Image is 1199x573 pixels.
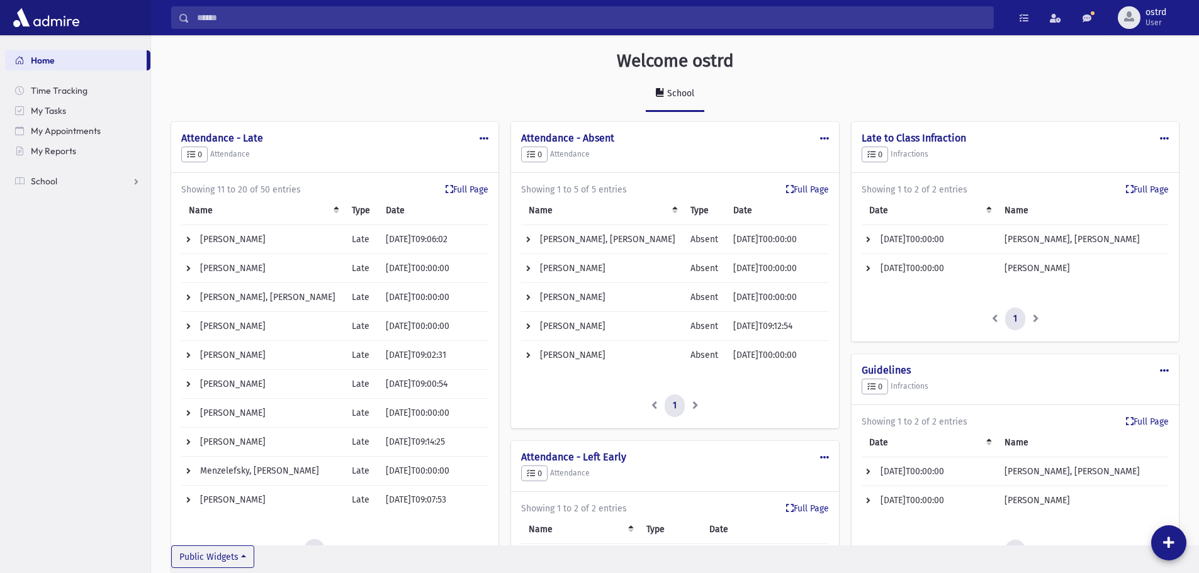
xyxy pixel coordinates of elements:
th: Type [683,196,726,225]
img: AdmirePro [10,5,82,30]
a: 1 [665,394,685,417]
a: Home [5,50,147,70]
td: Absent [683,283,726,312]
td: Left early [639,544,702,573]
td: [DATE]T10:23:20 [702,544,828,573]
a: My Reports [5,141,150,161]
td: [PERSON_NAME] [181,399,344,428]
td: Late [344,370,378,399]
input: Search [189,6,993,29]
span: My Reports [31,145,76,157]
td: Absent [683,225,726,254]
td: [PERSON_NAME] [181,341,344,370]
h4: Attendance - Absent [521,132,828,144]
a: School [646,77,704,112]
td: [DATE]T00:00:00 [378,312,489,341]
td: [DATE]T00:00:00 [726,341,828,370]
td: [DATE]T09:00:54 [378,370,489,399]
h4: Attendance - Left Early [521,451,828,463]
td: [DATE]T00:00:00 [726,254,828,283]
span: School [31,175,57,187]
td: Absent [683,254,726,283]
a: Full Page [786,502,829,515]
td: Late [344,225,378,254]
th: Date [862,428,998,457]
a: 1 [1005,308,1025,330]
a: Time Tracking [5,81,150,101]
td: [PERSON_NAME] [181,312,344,341]
span: Home [31,55,55,66]
button: 0 [862,379,888,395]
div: Showing 1 to 2 of 2 entries [862,183,1169,196]
td: [DATE]T09:14:25 [378,428,489,457]
td: [PERSON_NAME] [997,254,1169,283]
td: [PERSON_NAME], [PERSON_NAME] [997,225,1169,254]
div: Showing 11 to 20 of 50 entries [181,183,488,196]
h5: Attendance [521,147,828,163]
th: Type [344,196,378,225]
td: [DATE]T00:00:00 [862,457,998,486]
td: [PERSON_NAME] [997,486,1169,515]
td: [PERSON_NAME] [181,486,344,515]
button: 0 [521,147,548,163]
div: Showing 1 to 2 of 2 entries [521,502,828,515]
a: Full Page [446,183,488,196]
th: Name [521,515,638,544]
th: Date [862,196,998,225]
th: Type [639,515,702,544]
td: [PERSON_NAME] [181,225,344,254]
span: My Appointments [31,125,101,136]
h3: Welcome ostrd [617,50,734,72]
a: Full Page [1126,415,1169,428]
a: My Tasks [5,101,150,121]
td: [PERSON_NAME], [PERSON_NAME] [521,225,683,254]
td: [DATE]T09:12:54 [726,312,828,341]
span: User [1146,18,1166,28]
td: [PERSON_NAME], Avi [521,544,638,573]
td: Absent [683,312,726,341]
a: 1 [284,539,305,562]
a: Full Page [1126,183,1169,196]
a: My Appointments [5,121,150,141]
span: 0 [527,150,542,159]
td: [PERSON_NAME] [181,370,344,399]
td: [DATE]T00:00:00 [862,254,998,283]
td: [PERSON_NAME] [521,312,683,341]
button: 0 [521,465,548,482]
a: 1 [1005,540,1025,562]
td: [DATE]T09:07:53 [378,486,489,515]
td: Menzelefsky, [PERSON_NAME] [181,457,344,486]
th: Date [378,196,489,225]
td: [PERSON_NAME] [181,428,344,457]
a: 4 [344,539,365,562]
h4: Guidelines [862,364,1169,376]
button: 0 [862,147,888,163]
div: Showing 1 to 5 of 5 entries [521,183,828,196]
span: 0 [867,382,882,391]
th: Name [997,196,1169,225]
div: Showing 1 to 2 of 2 entries [862,415,1169,428]
td: [DATE]T00:00:00 [862,486,998,515]
span: 0 [527,469,542,478]
td: Late [344,283,378,312]
th: Name [521,196,683,225]
span: ostrd [1146,8,1166,18]
td: [PERSON_NAME] [521,341,683,370]
h5: Infractions [862,147,1169,163]
span: 0 [867,150,882,159]
td: Late [344,428,378,457]
td: [PERSON_NAME], [PERSON_NAME] [997,457,1169,486]
td: Late [344,486,378,515]
td: [DATE]T00:00:00 [862,225,998,254]
td: Late [344,399,378,428]
td: [PERSON_NAME], [PERSON_NAME] [181,283,344,312]
h4: Late to Class Infraction [862,132,1169,144]
td: Late [344,341,378,370]
th: Date [726,196,828,225]
span: My Tasks [31,105,66,116]
button: 0 [181,147,208,163]
span: 0 [187,150,202,159]
td: [DATE]T00:00:00 [726,283,828,312]
td: [DATE]T00:00:00 [378,457,489,486]
td: [DATE]T00:00:00 [726,225,828,254]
